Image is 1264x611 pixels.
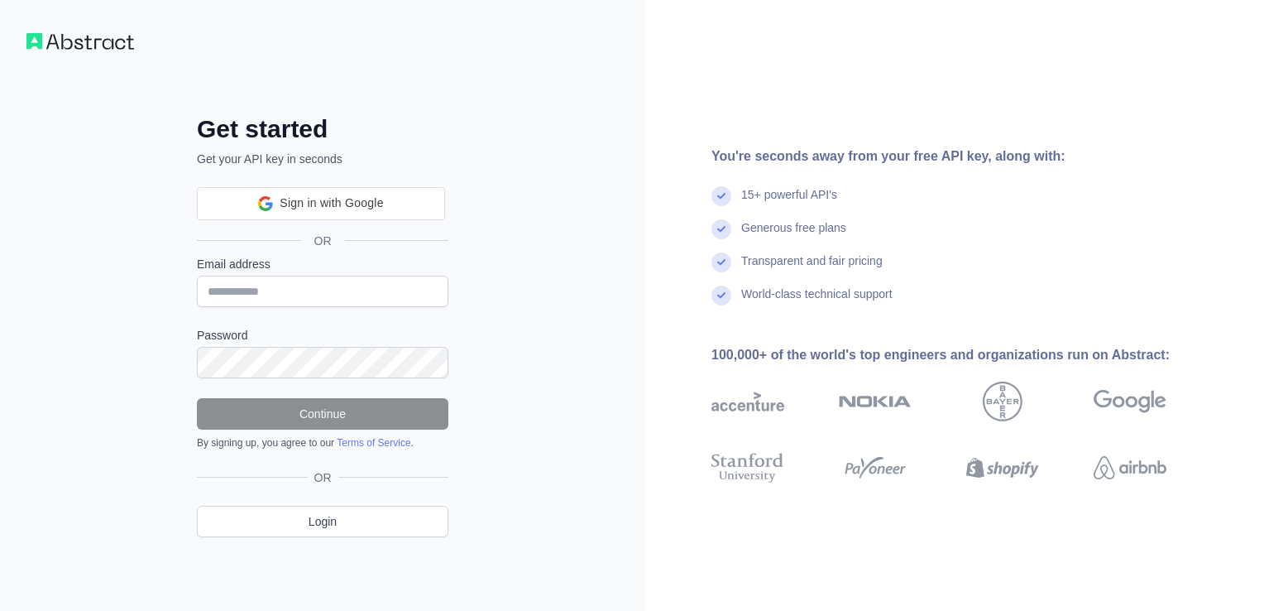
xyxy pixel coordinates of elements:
img: airbnb [1094,450,1166,486]
h2: Get started [197,114,448,144]
div: You're seconds away from your free API key, along with: [711,147,1219,166]
div: World-class technical support [741,286,893,319]
label: Email address [197,256,448,272]
img: Workflow [26,33,134,50]
div: Transparent and fair pricing [741,253,883,286]
img: check mark [711,186,731,206]
span: OR [301,233,345,249]
button: Continue [197,398,448,430]
div: Generous free plans [741,219,846,253]
img: check mark [711,286,731,305]
a: Terms of Service [337,437,410,449]
img: accenture [711,382,784,421]
img: nokia [839,382,912,421]
img: google [1094,382,1166,421]
div: 15+ powerful API's [741,186,837,219]
div: 100,000+ of the world's top engineers and organizations run on Abstract: [711,345,1219,365]
img: check mark [711,253,731,272]
p: Get your API key in seconds [197,151,448,167]
img: shopify [966,450,1039,486]
span: Sign in with Google [280,195,383,212]
a: Login [197,506,448,537]
div: Sign in with Google [197,187,445,220]
img: check mark [711,219,731,239]
img: payoneer [839,450,912,486]
div: By signing up, you agree to our . [197,436,448,450]
label: Password [197,327,448,344]
img: stanford university [711,450,784,486]
img: bayer [983,382,1022,421]
span: OR [308,469,338,486]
